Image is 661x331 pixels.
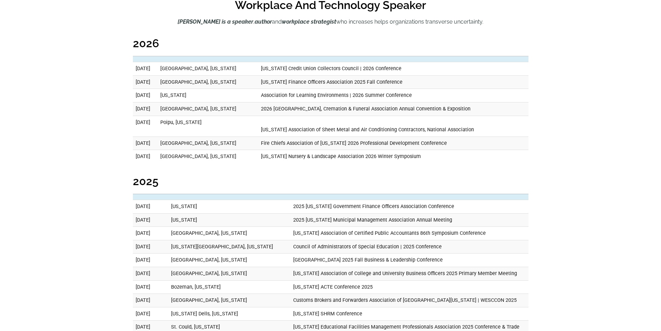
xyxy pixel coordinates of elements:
td: [GEOGRAPHIC_DATA] 2025 Fall Business & Leadership Conference [290,254,528,267]
td: [US_STATE] Nursery & Landscape Association 2026 Winter Symposium [258,150,528,163]
td: [DATE] [133,227,168,240]
td: 2026 [GEOGRAPHIC_DATA], Cremation & Funeral Association Annual Convention & Exposition [258,102,528,116]
td: [US_STATE][GEOGRAPHIC_DATA], [US_STATE] [168,240,290,254]
td: [GEOGRAPHIC_DATA], [US_STATE] [158,62,258,76]
td: [DATE] [133,213,168,227]
td: [GEOGRAPHIC_DATA], [US_STATE] [158,136,258,150]
td: [DATE] [133,254,168,267]
td: [US_STATE] Dells, [US_STATE] [168,307,290,321]
td: [GEOGRAPHIC_DATA], [US_STATE] [158,150,258,163]
td: [DATE] [133,102,158,116]
td: Fire Chiefs Association of [US_STATE] 2026 Professional Development Conference [258,136,528,150]
td: [DATE] [133,280,168,294]
strong: [PERSON_NAME] is a speaker [178,18,253,25]
em: author [255,18,272,25]
td: [US_STATE] [168,213,290,227]
td: [US_STATE] SHRM Conference [290,307,528,321]
em: workplace strategist [282,18,336,25]
td: [DATE] [133,150,158,163]
td: [GEOGRAPHIC_DATA], [US_STATE] [158,102,258,116]
td: [US_STATE] [158,89,258,102]
td: [US_STATE] Finance Officers Association 2025 Fall Conference [258,75,528,89]
td: Association for Learning Environments | 2026 Summer Conference [258,89,528,102]
h2: 2026 [133,38,528,49]
td: Customs Brokers and Forwarders Association of [GEOGRAPHIC_DATA][US_STATE] | WESCCON 2025 [290,294,528,307]
td: [DATE] [133,75,158,89]
td: [DATE] [133,89,158,102]
td: 2025 [US_STATE] Municipal Management Association Annual Meeting [290,213,528,227]
td: [GEOGRAPHIC_DATA], [US_STATE] [168,227,290,240]
h2: 2025 [133,176,528,187]
td: [US_STATE] Association of Sheet Metal and Air Conditioning Contractors, National Association [258,116,528,136]
td: Council of Administrators of Special Education | 2025 Conference [290,240,528,254]
td: [DATE] [133,62,158,76]
td: [DATE] [133,136,158,150]
td: [GEOGRAPHIC_DATA], [US_STATE] [158,75,258,89]
td: [DATE] [133,307,168,321]
td: [DATE] [133,240,168,254]
td: 2025 [US_STATE] Government Finance Officers Association Conference [290,200,528,213]
td: [GEOGRAPHIC_DATA], [US_STATE] [168,267,290,281]
td: [DATE] [133,200,168,213]
td: [US_STATE] ACTE Conference 2025 [290,280,528,294]
p: , and who increases helps organizations transverse uncertainty. [133,18,528,26]
td: [GEOGRAPHIC_DATA], [US_STATE] [168,294,290,307]
td: [US_STATE] [168,200,290,213]
td: [DATE] [133,267,168,281]
td: [US_STATE] Association of College and University Business Officers 2025 Primary Member Meeting [290,267,528,281]
td: [US_STATE] Association of Certified Public Accountants 86th Symposium Conference [290,227,528,240]
td: Bozeman, [US_STATE] [168,280,290,294]
td: [DATE] [133,294,168,307]
td: Poipu, [US_STATE] [158,116,258,136]
td: [GEOGRAPHIC_DATA], [US_STATE] [168,254,290,267]
td: [DATE] [133,116,158,136]
td: [US_STATE] Credit Union Collectors Council | 2026 Conference [258,62,528,76]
